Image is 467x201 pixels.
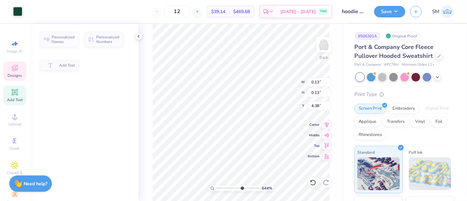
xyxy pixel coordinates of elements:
span: Middle [308,133,320,138]
span: SM [432,8,439,15]
div: Rhinestones [354,130,386,140]
span: Add Text [7,97,23,102]
div: Print Type [354,91,454,98]
span: Minimum Order: 12 + [402,62,434,68]
div: Foil [431,117,447,127]
span: Standard [357,149,375,156]
img: Standard [357,157,400,190]
input: – – [164,6,190,17]
span: Upload [8,122,21,127]
span: Center [308,123,320,127]
div: Embroidery [388,104,419,114]
strong: Need help? [24,181,48,187]
span: 644 % [262,185,273,191]
button: Save [374,6,405,17]
span: Personalized Numbers [96,35,120,44]
span: FREE [320,9,327,14]
a: SM [432,5,454,18]
div: Transfers [383,117,409,127]
div: Applique [354,117,381,127]
div: Original Proof [384,32,421,40]
span: Clipart & logos [3,170,26,181]
img: Puff Ink [409,157,451,190]
div: # 506301A [354,32,381,40]
span: Designs [8,73,22,78]
img: Back [317,38,330,51]
span: [DATE] - [DATE] [280,8,316,15]
span: # PC78H [384,62,398,68]
span: Greek [10,146,20,151]
span: Personalized Names [52,35,75,44]
span: Add Text [59,63,75,68]
span: $39.14 [211,8,225,15]
span: Bottom [308,154,320,159]
div: Vinyl [411,117,429,127]
div: Screen Print [354,104,386,114]
span: Port & Company Core Fleece Pullover Hooded Sweatshirt [354,43,434,60]
img: Shruthi Mohan [441,5,454,18]
span: Image AI [7,49,23,54]
span: Top [308,144,320,148]
input: Untitled Design [337,5,369,18]
span: $469.68 [233,8,250,15]
span: Puff Ink [409,149,423,156]
div: Digital Print [421,104,453,114]
span: Port & Company [354,62,381,68]
div: Back [320,55,328,60]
